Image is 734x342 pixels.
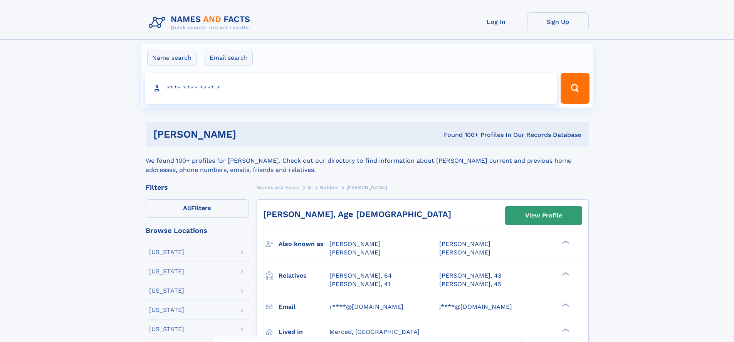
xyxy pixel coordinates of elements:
[320,182,338,192] a: Golden
[263,209,451,219] a: [PERSON_NAME], Age [DEMOGRAPHIC_DATA]
[560,327,569,332] div: ❯
[153,130,340,139] h1: [PERSON_NAME]
[149,326,184,332] div: [US_STATE]
[560,302,569,307] div: ❯
[279,238,329,251] h3: Also known as
[183,204,191,212] span: All
[329,328,420,335] span: Merced, [GEOGRAPHIC_DATA]
[329,249,381,256] span: [PERSON_NAME]
[149,288,184,294] div: [US_STATE]
[279,325,329,339] h3: Lived in
[320,185,338,190] span: Golden
[329,240,381,248] span: [PERSON_NAME]
[329,280,390,288] a: [PERSON_NAME], 41
[307,182,311,192] a: G
[439,271,501,280] a: [PERSON_NAME], 43
[279,300,329,313] h3: Email
[145,73,558,104] input: search input
[146,199,249,218] label: Filters
[205,50,253,66] label: Email search
[146,227,249,234] div: Browse Locations
[149,268,184,275] div: [US_STATE]
[146,12,257,33] img: Logo Names and Facts
[506,206,582,225] a: View Profile
[560,240,569,245] div: ❯
[147,50,197,66] label: Name search
[561,73,589,104] button: Search Button
[146,184,249,191] div: Filters
[340,131,581,139] div: Found 100+ Profiles In Our Records Database
[439,240,490,248] span: [PERSON_NAME]
[465,12,527,31] a: Log In
[525,207,562,224] div: View Profile
[329,271,392,280] a: [PERSON_NAME], 64
[146,147,589,175] div: We found 100+ profiles for [PERSON_NAME]. Check out our directory to find information about [PERS...
[527,12,589,31] a: Sign Up
[346,185,388,190] span: [PERSON_NAME]
[279,269,329,282] h3: Relatives
[149,307,184,313] div: [US_STATE]
[149,249,184,255] div: [US_STATE]
[439,249,490,256] span: [PERSON_NAME]
[560,271,569,276] div: ❯
[439,280,501,288] a: [PERSON_NAME], 45
[307,185,311,190] span: G
[257,182,299,192] a: Names and Facts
